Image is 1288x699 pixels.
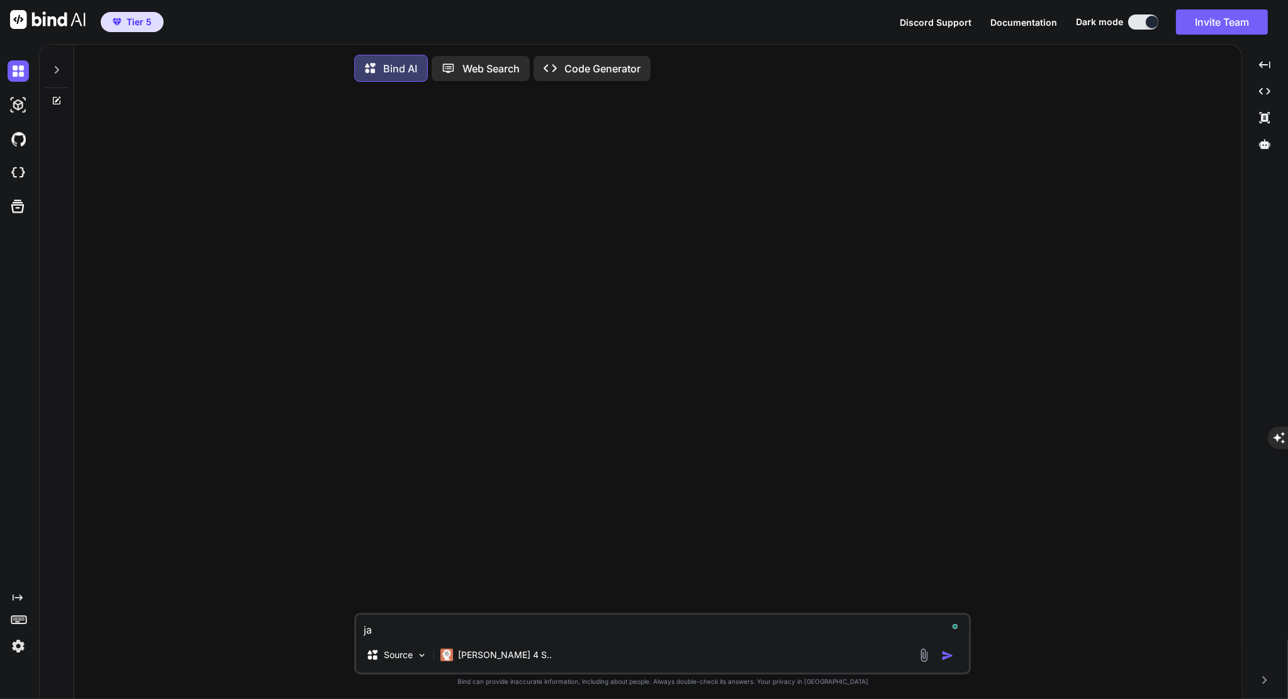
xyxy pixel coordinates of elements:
[1176,9,1268,35] button: Invite Team
[126,16,152,28] span: Tier 5
[458,649,552,661] p: [PERSON_NAME] 4 S..
[941,649,954,662] img: icon
[8,128,29,150] img: githubDark
[990,16,1057,29] button: Documentation
[384,649,413,661] p: Source
[383,61,417,76] p: Bind AI
[417,650,427,661] img: Pick Models
[900,17,972,28] span: Discord Support
[8,60,29,82] img: darkChat
[900,16,972,29] button: Discord Support
[440,649,453,661] img: Claude 4 Sonnet
[1076,16,1123,28] span: Dark mode
[564,61,641,76] p: Code Generator
[8,635,29,657] img: settings
[8,162,29,184] img: cloudideIcon
[354,677,971,686] p: Bind can provide inaccurate information, including about people. Always double-check its answers....
[113,18,121,26] img: premium
[462,61,520,76] p: Web Search
[917,648,931,663] img: attachment
[8,94,29,116] img: darkAi-studio
[990,17,1057,28] span: Documentation
[356,615,969,637] textarea: To enrich screen reader interactions, please activate Accessibility in Grammarly extension settings
[101,12,164,32] button: premiumTier 5
[10,10,86,29] img: Bind AI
